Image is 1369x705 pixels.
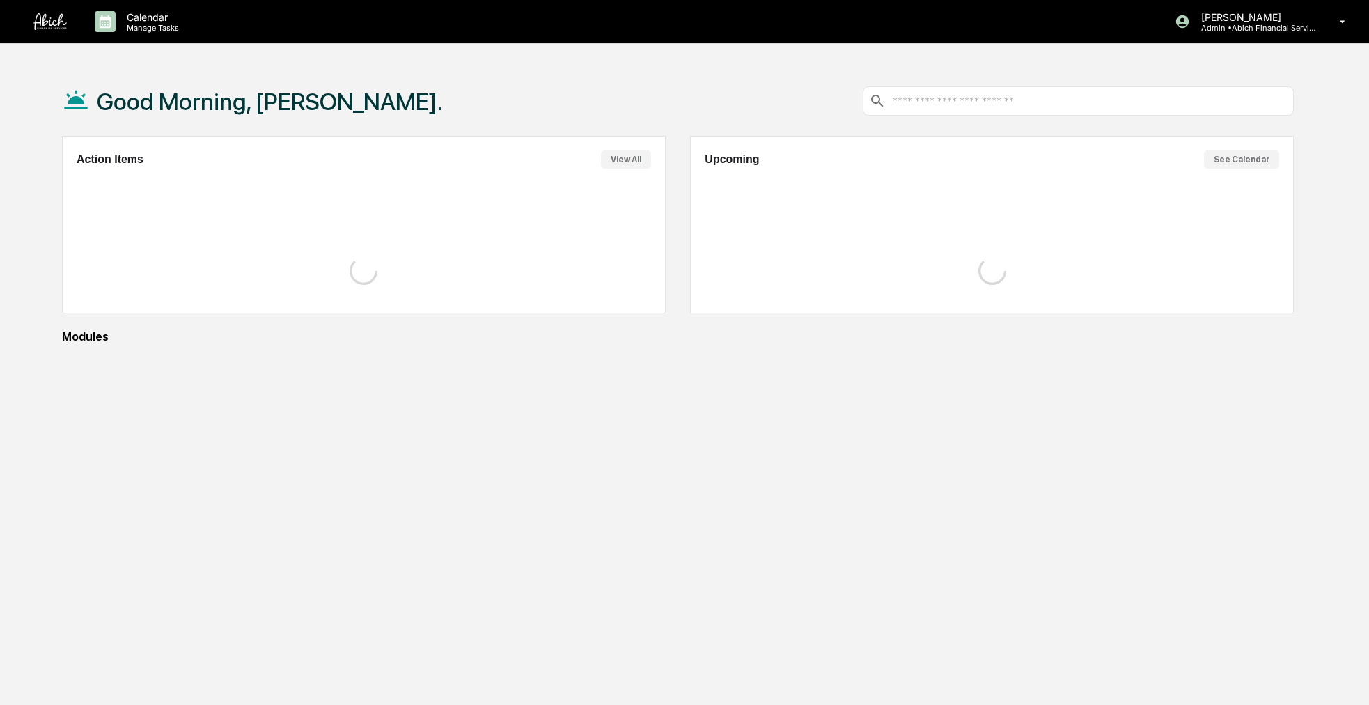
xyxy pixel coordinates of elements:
p: Calendar [116,11,186,23]
p: Manage Tasks [116,23,186,33]
div: Modules [62,330,1294,343]
p: [PERSON_NAME] [1190,11,1320,23]
h1: Good Morning, [PERSON_NAME]. [97,88,443,116]
h2: Action Items [77,153,143,166]
p: Admin • Abich Financial Services [1190,23,1320,33]
button: View All [601,150,651,169]
h2: Upcoming [705,153,759,166]
img: logo [33,13,67,30]
button: See Calendar [1204,150,1279,169]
